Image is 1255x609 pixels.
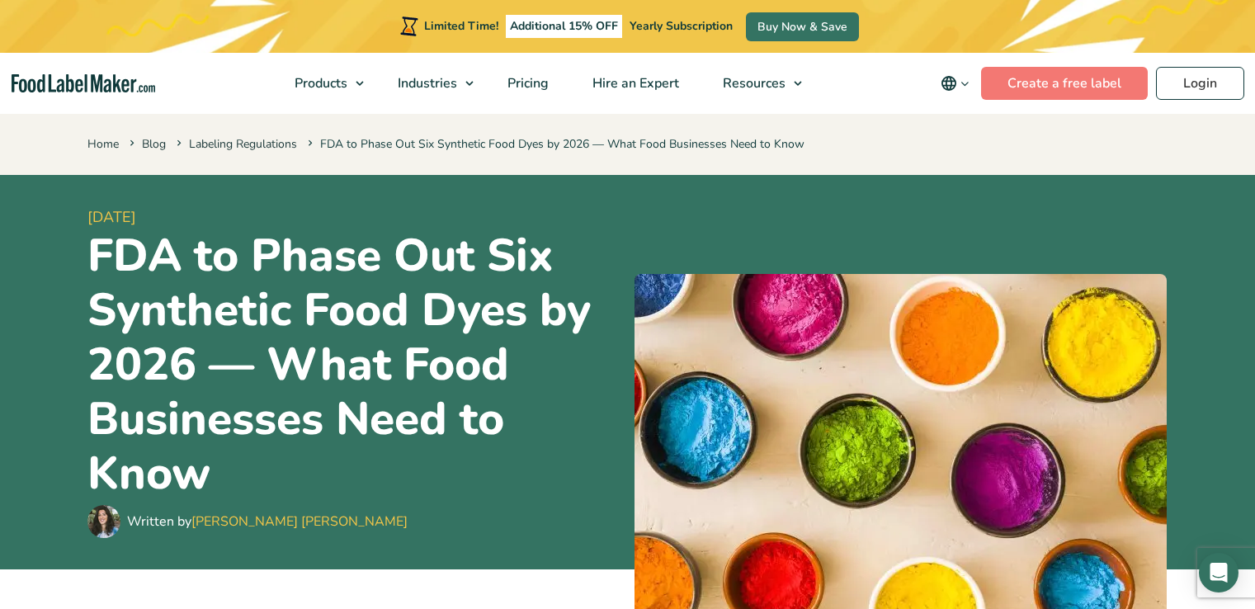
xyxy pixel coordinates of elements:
a: Home [87,136,119,152]
a: Create a free label [981,67,1148,100]
span: Hire an Expert [587,74,681,92]
a: Hire an Expert [571,53,697,114]
a: Industries [376,53,482,114]
span: Additional 15% OFF [506,15,622,38]
span: Limited Time! [424,18,498,34]
a: Products [273,53,372,114]
div: Open Intercom Messenger [1199,553,1238,592]
span: Industries [393,74,459,92]
a: Blog [142,136,166,152]
a: Login [1156,67,1244,100]
a: [PERSON_NAME] [PERSON_NAME] [191,512,408,531]
a: Resources [701,53,810,114]
span: Pricing [502,74,550,92]
h1: FDA to Phase Out Six Synthetic Food Dyes by 2026 — What Food Businesses Need to Know [87,229,621,501]
span: FDA to Phase Out Six Synthetic Food Dyes by 2026 — What Food Businesses Need to Know [304,136,804,152]
span: Yearly Subscription [630,18,733,34]
a: Labeling Regulations [189,136,297,152]
div: Written by [127,512,408,531]
span: [DATE] [87,206,621,229]
span: Resources [718,74,787,92]
span: Products [290,74,349,92]
img: Maria Abi Hanna - Food Label Maker [87,505,120,538]
a: Pricing [486,53,567,114]
a: Buy Now & Save [746,12,859,41]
